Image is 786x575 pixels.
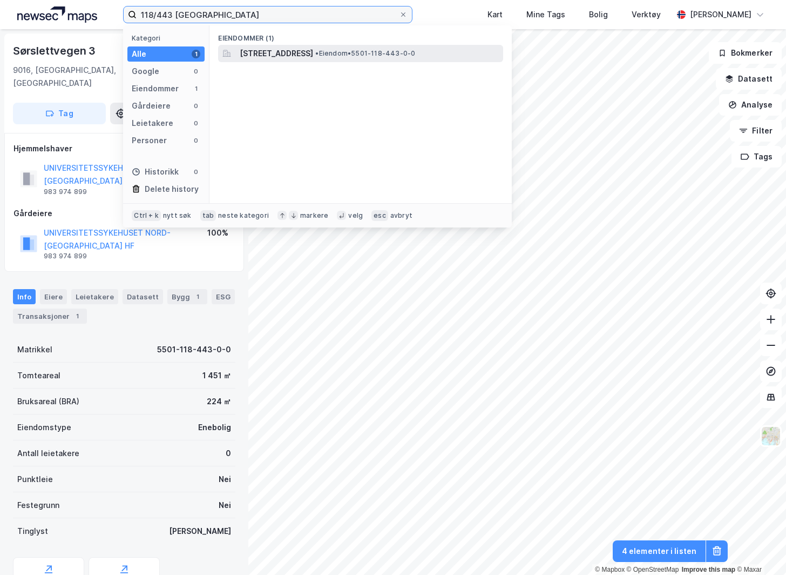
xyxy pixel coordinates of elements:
div: Bruksareal (BRA) [17,395,79,408]
img: logo.a4113a55bc3d86da70a041830d287a7e.svg [17,6,97,23]
button: Datasett [716,68,782,90]
a: OpenStreetMap [627,566,679,573]
span: Eiendom • 5501-118-443-0-0 [315,49,415,58]
div: 9016, [GEOGRAPHIC_DATA], [GEOGRAPHIC_DATA] [13,64,150,90]
div: 983 974 899 [44,188,87,196]
span: • [315,49,319,57]
div: Tinglyst [17,525,48,538]
div: esc [371,210,388,221]
div: 1 [192,291,203,302]
div: markere [300,211,328,220]
div: Punktleie [17,473,53,486]
div: neste kategori [218,211,269,220]
div: ESG [212,289,235,304]
button: 4 elementer i listen [613,540,706,562]
div: 5501-118-443-0-0 [157,343,231,356]
div: Leietakere [132,117,173,130]
button: Tag [13,103,106,124]
div: 224 ㎡ [207,395,231,408]
div: Alle [132,48,146,61]
div: 1 [72,311,83,322]
img: Z [761,426,781,446]
div: Hjemmelshaver [13,142,235,155]
div: Bolig [589,8,608,21]
div: 0 [192,102,200,110]
div: Nei [219,473,231,486]
div: Kontrollprogram for chat [732,523,786,575]
div: Delete history [145,183,199,196]
div: Google [132,65,159,78]
button: Analyse [719,94,782,116]
div: Enebolig [198,421,231,434]
div: Eiendomstype [17,421,71,434]
div: Eiere [40,289,67,304]
div: Mine Tags [526,8,565,21]
div: 0 [192,67,200,76]
div: Ctrl + k [132,210,161,221]
div: Datasett [123,289,163,304]
div: 1 [192,50,200,58]
div: Festegrunn [17,499,59,512]
div: Nei [219,499,231,512]
div: Info [13,289,36,304]
div: Tomteareal [17,369,60,382]
div: 0 [226,447,231,460]
div: Transaksjoner [13,309,87,324]
div: [PERSON_NAME] [169,525,231,538]
a: Improve this map [682,566,735,573]
a: Mapbox [595,566,625,573]
div: Historikk [132,165,179,178]
button: Tags [731,146,782,168]
div: velg [348,211,363,220]
div: Eiendommer (1) [209,25,512,45]
div: Leietakere [71,289,118,304]
span: [STREET_ADDRESS] [240,47,313,60]
div: Personer [132,134,167,147]
div: 983 974 899 [44,252,87,260]
input: Søk på adresse, matrikkel, gårdeiere, leietakere eller personer [137,6,399,23]
div: 0 [192,136,200,145]
div: Kart [487,8,503,21]
div: Eiendommer [132,82,179,95]
div: nytt søk [163,211,192,220]
div: tab [200,210,216,221]
div: Antall leietakere [17,447,79,460]
button: Filter [730,120,782,142]
div: Sørslettvegen 3 [13,42,98,59]
div: Bygg [167,289,207,304]
div: 0 [192,119,200,128]
div: [PERSON_NAME] [690,8,751,21]
div: 0 [192,168,200,176]
div: 1 451 ㎡ [202,369,231,382]
div: Verktøy [632,8,661,21]
div: 1 [192,84,200,93]
div: avbryt [390,211,412,220]
button: Bokmerker [709,42,782,64]
div: Gårdeiere [13,207,235,220]
div: Matrikkel [17,343,52,356]
iframe: Chat Widget [732,523,786,575]
div: 100% [207,226,228,239]
div: Gårdeiere [132,99,171,112]
div: Kategori [132,34,205,42]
